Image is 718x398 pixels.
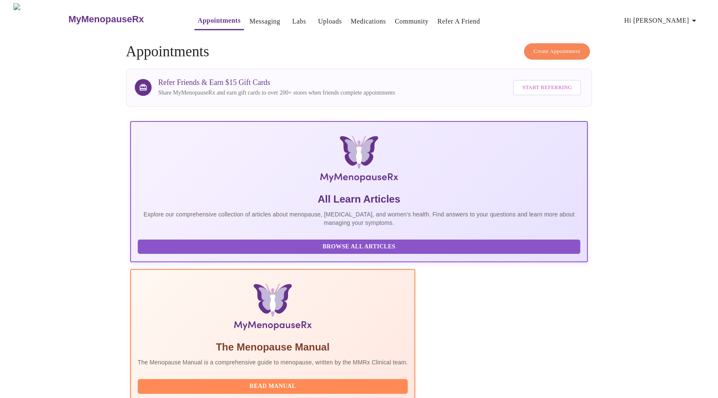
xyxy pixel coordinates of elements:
a: Uploads [318,16,342,27]
a: Appointments [198,15,241,26]
button: Messaging [246,13,283,30]
a: Community [395,16,429,27]
h3: MyMenopauseRx [68,14,144,25]
img: MyMenopauseRx Logo [13,3,67,35]
button: Browse All Articles [138,240,581,254]
span: Start Referring [522,83,572,92]
a: Labs [292,16,306,27]
button: Medications [347,13,389,30]
button: Uploads [315,13,346,30]
button: Start Referring [513,80,581,95]
h5: The Menopause Manual [138,340,408,354]
a: Messaging [249,16,280,27]
span: Create Appointment [534,47,581,56]
a: MyMenopauseRx [67,5,177,34]
a: Medications [351,16,386,27]
span: Read Manual [146,381,400,392]
a: Browse All Articles [138,242,583,250]
p: The Menopause Manual is a comprehensive guide to menopause, written by the MMRx Clinical team. [138,358,408,366]
button: Refer a Friend [434,13,484,30]
h4: Appointments [126,43,592,60]
button: Read Manual [138,379,408,394]
h3: Refer Friends & Earn $15 Gift Cards [158,78,395,87]
span: Browse All Articles [146,242,572,252]
h5: All Learn Articles [138,192,581,206]
img: MyMenopauseRx Logo [206,135,511,186]
button: Hi [PERSON_NAME] [621,12,702,29]
img: Menopause Manual [181,283,365,334]
a: Read Manual [138,382,410,389]
button: Create Appointment [524,43,590,60]
button: Community [391,13,432,30]
a: Start Referring [511,76,583,100]
button: Appointments [194,12,244,30]
p: Share MyMenopauseRx and earn gift cards to over 200+ stores when friends complete appointments [158,89,395,97]
span: Hi [PERSON_NAME] [624,15,699,26]
a: Refer a Friend [438,16,480,27]
button: Labs [286,13,313,30]
p: Explore our comprehensive collection of articles about menopause, [MEDICAL_DATA], and women's hea... [138,210,581,227]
